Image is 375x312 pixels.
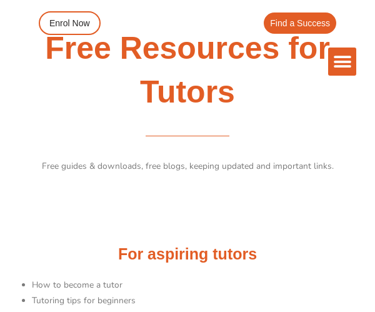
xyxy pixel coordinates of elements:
li: How to become a tutor [32,277,369,293]
span: Find a Success [270,19,330,28]
li: Tutoring tips for beginners [32,293,369,308]
h2: For aspiring tutors [6,244,369,264]
span: Enrol Now [49,19,90,28]
p: Free guides & downloads, free blogs, keeping updated and important links. [6,158,369,174]
a: Enrol Now [39,11,101,35]
a: Find a Success [264,13,336,34]
div: Menu Toggle [328,48,356,76]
